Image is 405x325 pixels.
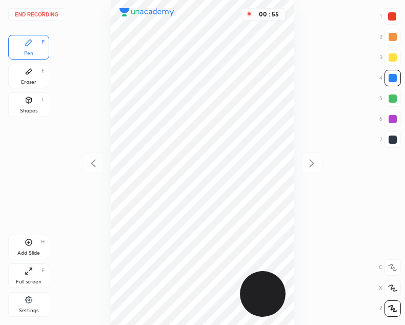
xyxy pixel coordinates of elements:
[380,49,401,66] div: 3
[42,40,45,45] div: P
[19,308,38,313] div: Settings
[119,8,174,16] img: logo.38c385cc.svg
[380,29,401,45] div: 2
[379,300,401,317] div: Z
[21,80,36,85] div: Eraser
[8,8,65,21] button: End recording
[41,239,45,244] div: H
[379,70,401,86] div: 4
[256,11,281,18] div: 00 : 55
[379,90,401,107] div: 5
[380,131,401,148] div: 7
[42,97,45,102] div: L
[16,279,42,284] div: Full screen
[379,259,401,276] div: C
[379,111,401,127] div: 6
[24,51,33,56] div: Pen
[17,251,40,256] div: Add Slide
[380,8,400,25] div: 1
[42,268,45,273] div: F
[20,108,37,113] div: Shapes
[42,68,45,73] div: E
[379,280,401,296] div: X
